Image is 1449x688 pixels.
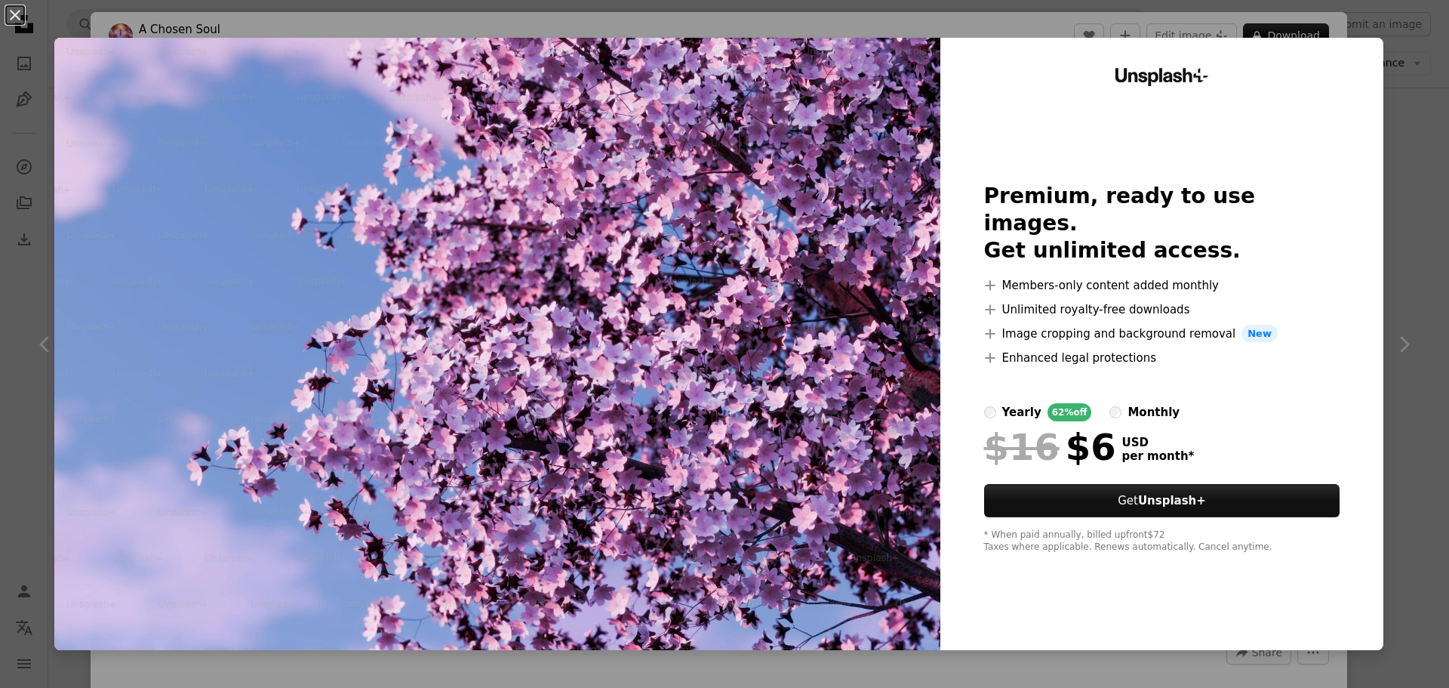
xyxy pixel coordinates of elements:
[1122,449,1195,463] span: per month *
[984,406,996,418] input: yearly62%off
[984,529,1340,554] div: * When paid annually, billed upfront $72 Taxes where applicable. Renews automatically. Cancel any...
[984,276,1340,295] li: Members-only content added monthly
[984,301,1340,319] li: Unlimited royalty-free downloads
[1122,436,1195,449] span: USD
[1241,325,1278,343] span: New
[1002,403,1041,421] div: yearly
[984,349,1340,367] li: Enhanced legal protections
[984,427,1116,467] div: $6
[984,183,1340,264] h2: Premium, ready to use images. Get unlimited access.
[984,484,1340,517] button: GetUnsplash+
[984,427,1060,467] span: $16
[1048,403,1092,421] div: 62% off
[1138,494,1206,508] strong: Unsplash+
[984,325,1340,343] li: Image cropping and background removal
[1128,403,1180,421] div: monthly
[1109,406,1121,418] input: monthly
